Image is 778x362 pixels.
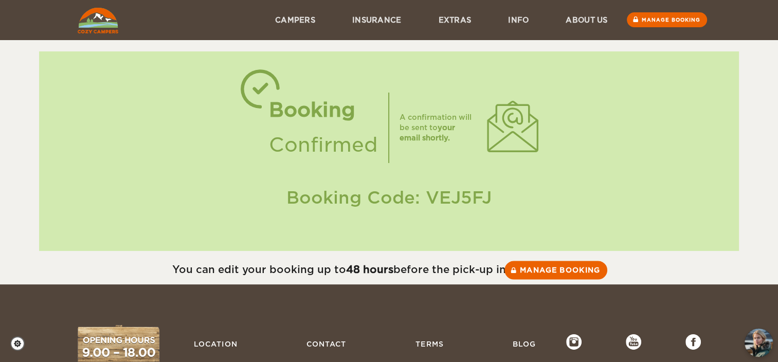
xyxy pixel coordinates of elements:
a: Manage booking [627,12,707,27]
strong: 48 hours [346,263,393,276]
button: chat-button [745,329,773,357]
div: Booking [269,93,378,128]
img: Freyja at Cozy Campers [745,329,773,357]
img: Cozy Campers [78,8,118,33]
a: Location [189,334,243,354]
a: Contact [301,334,351,354]
a: Blog [507,334,540,354]
a: Cookie settings [10,336,31,351]
div: A confirmation will be sent to [400,112,477,143]
a: Manage booking [504,261,607,279]
div: Booking Code: VEJ5FJ [49,186,729,210]
a: Terms [410,334,448,354]
div: Confirmed [269,128,378,162]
